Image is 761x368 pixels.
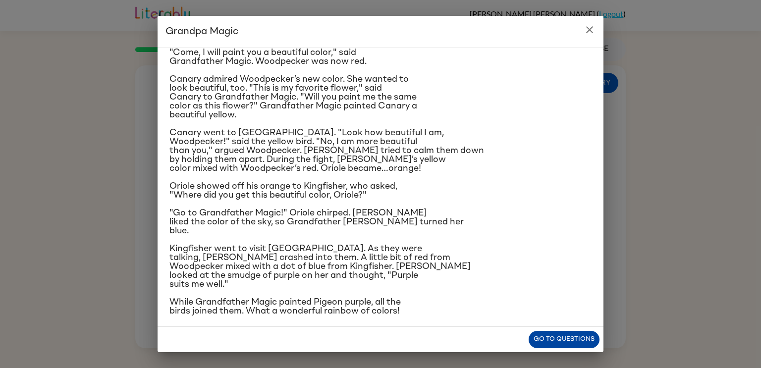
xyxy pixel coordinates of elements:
button: close [580,20,599,40]
span: "Come, I will paint you a beautiful color," said Grandfather Magic. Woodpecker was now red. [169,48,367,66]
span: Kingfisher went to visit [GEOGRAPHIC_DATA]. As they were talking, [PERSON_NAME] crashed into them... [169,244,471,289]
span: While Grandfather Magic painted Pigeon purple, all the birds joined them. What a wonderful rainbo... [169,298,401,315]
button: Go to questions [529,331,599,348]
span: "Go to Grandfather Magic!" Oriole chirped. [PERSON_NAME] liked the color of the sky, so Grandfath... [169,209,464,235]
span: Oriole showed off his orange to Kingfisher, who asked, "Where did you get this beautiful color, O... [169,182,397,200]
span: Canary went to [GEOGRAPHIC_DATA]. "Look how beautiful I am, Woodpecker!" said the yellow bird. "N... [169,128,484,173]
h2: Grandpa Magic [158,16,603,48]
span: Canary admired Woodpecker’s new color. She wanted to look beautiful, too. "This is my favorite fl... [169,75,417,119]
